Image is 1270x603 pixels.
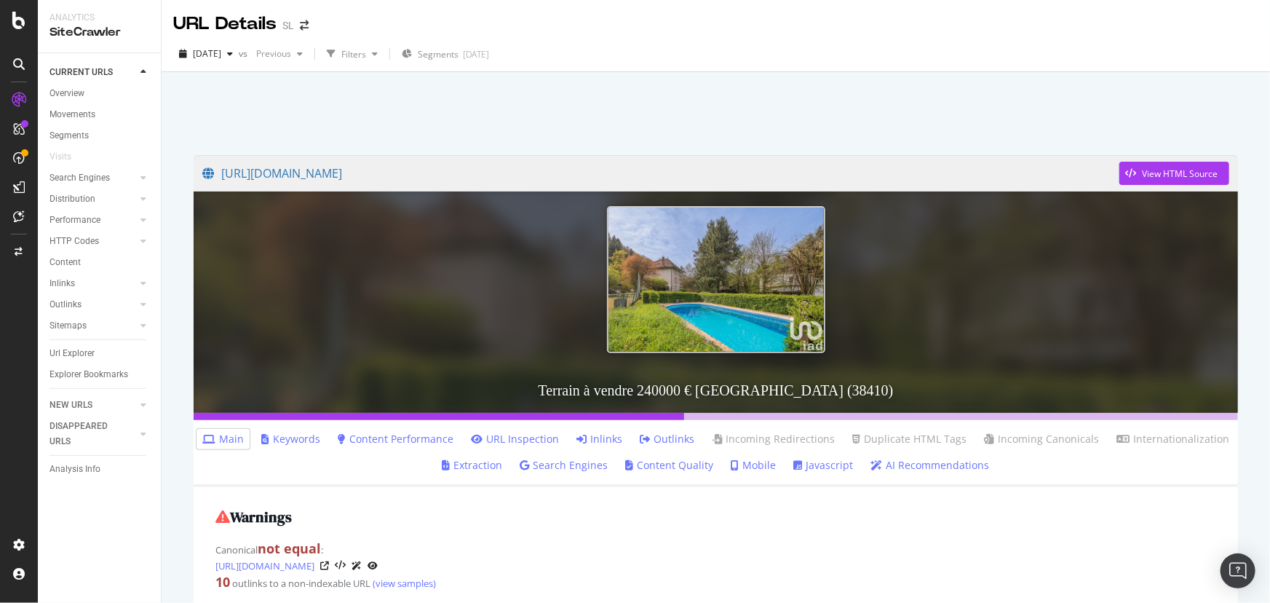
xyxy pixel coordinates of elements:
span: 2025 Aug. 8th [193,47,221,60]
h2: Warnings [215,509,1216,525]
a: NEW URLS [49,398,136,413]
div: NEW URLS [49,398,92,413]
div: Overview [49,86,84,101]
div: [DATE] [463,48,489,60]
a: Url Explorer [49,346,151,361]
div: Distribution [49,192,95,207]
strong: not equal [258,540,321,557]
a: AI Url Details [352,558,362,573]
div: Filters [341,48,366,60]
a: Mobile [731,458,777,473]
span: Segments [418,48,459,60]
a: [URL][DOMAIN_NAME] [215,559,314,573]
button: Filters [321,42,384,66]
div: SL [282,18,294,33]
h3: Terrain à vendre 240000 € [GEOGRAPHIC_DATA] (38410) [194,368,1238,413]
div: outlinks to a non-indexable URL [215,573,1216,592]
a: Outlinks [640,432,694,446]
div: Url Explorer [49,346,95,361]
a: Keywords [261,432,320,446]
a: (view samples) [370,577,436,590]
img: Terrain à vendre 240000 € Saint-Martin-d'Uriage (38410) [607,206,825,352]
div: Explorer Bookmarks [49,367,128,382]
a: Main [202,432,244,446]
div: Segments [49,128,89,143]
a: DISAPPEARED URLS [49,419,136,449]
a: Incoming Canonicals [984,432,1099,446]
a: [URL][DOMAIN_NAME] [202,155,1119,192]
div: View HTML Source [1142,167,1218,180]
a: Content Quality [626,458,714,473]
div: URL Details [173,12,277,36]
a: Search Engines [49,170,136,186]
div: Inlinks [49,276,75,291]
a: Segments [49,128,151,143]
a: Extraction [442,458,503,473]
a: Internationalization [1116,432,1229,446]
button: View HTML Source [335,561,346,571]
div: Open Intercom Messenger [1221,553,1255,588]
div: DISAPPEARED URLS [49,419,123,449]
a: URL Inspection [368,558,378,573]
a: Visit Online Page [320,561,329,570]
a: Incoming Redirections [712,432,835,446]
a: Search Engines [520,458,608,473]
div: Performance [49,213,100,228]
button: [DATE] [173,42,239,66]
div: Visits [49,149,71,165]
span: Previous [250,47,291,60]
a: Duplicate HTML Tags [852,432,967,446]
a: Overview [49,86,151,101]
a: URL Inspection [471,432,559,446]
a: Performance [49,213,136,228]
div: Analysis Info [49,462,100,477]
div: Content [49,255,81,270]
a: HTTP Codes [49,234,136,249]
a: CURRENT URLS [49,65,136,80]
a: AI Recommendations [871,458,990,473]
a: Inlinks [49,276,136,291]
div: arrow-right-arrow-left [300,20,309,31]
a: Content Performance [338,432,453,446]
div: Analytics [49,12,149,24]
button: Previous [250,42,309,66]
a: Outlinks [49,297,136,312]
span: vs [239,47,250,60]
div: Outlinks [49,297,82,312]
div: Movements [49,107,95,122]
button: Segments[DATE] [396,42,495,66]
button: View HTML Source [1119,162,1229,185]
a: Sitemaps [49,318,136,334]
div: HTTP Codes [49,234,99,249]
div: CURRENT URLS [49,65,113,80]
a: Javascript [794,458,854,473]
a: Visits [49,149,86,165]
a: Explorer Bookmarks [49,367,151,382]
div: SiteCrawler [49,24,149,41]
a: Content [49,255,151,270]
a: Distribution [49,192,136,207]
strong: 10 [215,573,230,591]
a: Movements [49,107,151,122]
a: Inlinks [576,432,622,446]
a: Analysis Info [49,462,151,477]
div: Search Engines [49,170,110,186]
div: Canonical : [215,540,1216,574]
div: Sitemaps [49,318,87,334]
